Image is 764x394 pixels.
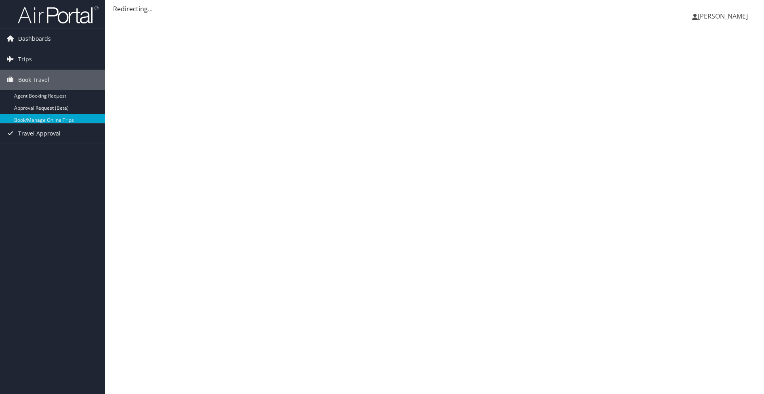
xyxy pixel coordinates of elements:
[113,4,756,14] div: Redirecting...
[698,12,748,21] span: [PERSON_NAME]
[18,49,32,69] span: Trips
[18,29,51,49] span: Dashboards
[18,70,49,90] span: Book Travel
[18,123,61,144] span: Travel Approval
[692,4,756,28] a: [PERSON_NAME]
[18,5,99,24] img: airportal-logo.png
